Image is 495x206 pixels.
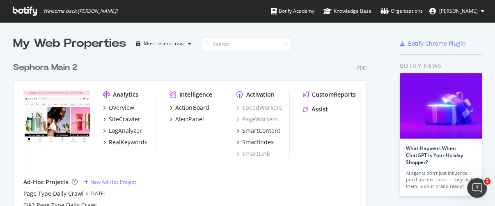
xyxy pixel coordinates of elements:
a: LogAnalyzer [103,127,142,135]
a: [DATE] [89,190,105,197]
div: Assist [312,105,328,113]
div: New Ad-Hoc Project [90,178,136,185]
span: Welcome back, [PERSON_NAME] ! [43,8,117,14]
a: SmartLink [236,150,270,158]
div: Intelligence [179,90,212,99]
a: Botify Chrome Plugin [400,39,466,48]
div: Overview [109,104,134,112]
button: Most recent crawl [133,37,195,50]
div: Knowledge Base [323,7,371,15]
img: What Happens When ChatGPT Is Your Holiday Shopper? [400,73,482,139]
div: Botify Chrome Plugin [408,39,466,48]
a: Page Type Daily Crawl [23,190,84,198]
a: Assist [303,105,328,113]
a: New Ad-Hoc Project [84,178,136,185]
span: 2 [484,178,490,185]
input: Search [201,37,291,51]
img: www.sephora.com [23,90,90,144]
a: Overview [103,104,134,112]
div: Sephora Main 2 [13,62,78,74]
div: AI agents don’t just influence purchase decisions — they make them. Is your brand ready? [406,170,476,190]
div: My Web Properties [13,35,126,52]
button: [PERSON_NAME] [423,5,491,18]
div: CustomReports [312,90,356,99]
div: Organizations [380,7,423,15]
div: Most recent crawl [144,41,185,46]
div: Pro [357,65,367,72]
a: ActionBoard [170,104,209,112]
div: SmartIndex [242,138,274,146]
a: RealKeywords [103,138,147,146]
a: Sephora Main 2 [13,62,81,74]
a: SpeedWorkers [236,104,282,112]
div: Ad-Hoc Projects [23,178,69,186]
iframe: Intercom live chat [467,178,487,198]
div: Activation [246,90,275,99]
div: RealKeywords [109,138,147,146]
div: Analytics [113,90,138,99]
a: SmartContent [236,127,280,135]
div: SmartContent [242,127,280,135]
span: Louise Huang [439,7,478,14]
div: Botify news [400,61,482,70]
div: SiteCrawler [109,115,140,123]
a: What Happens When ChatGPT Is Your Holiday Shopper? [406,145,463,166]
div: ActionBoard [175,104,209,112]
a: SiteCrawler [103,115,140,123]
div: AlertPanel [175,115,204,123]
a: SmartIndex [236,138,274,146]
div: LogAnalyzer [109,127,142,135]
div: Botify Academy [271,7,314,15]
a: PageWorkers [236,115,278,123]
a: AlertPanel [170,115,204,123]
a: CustomReports [303,90,356,99]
